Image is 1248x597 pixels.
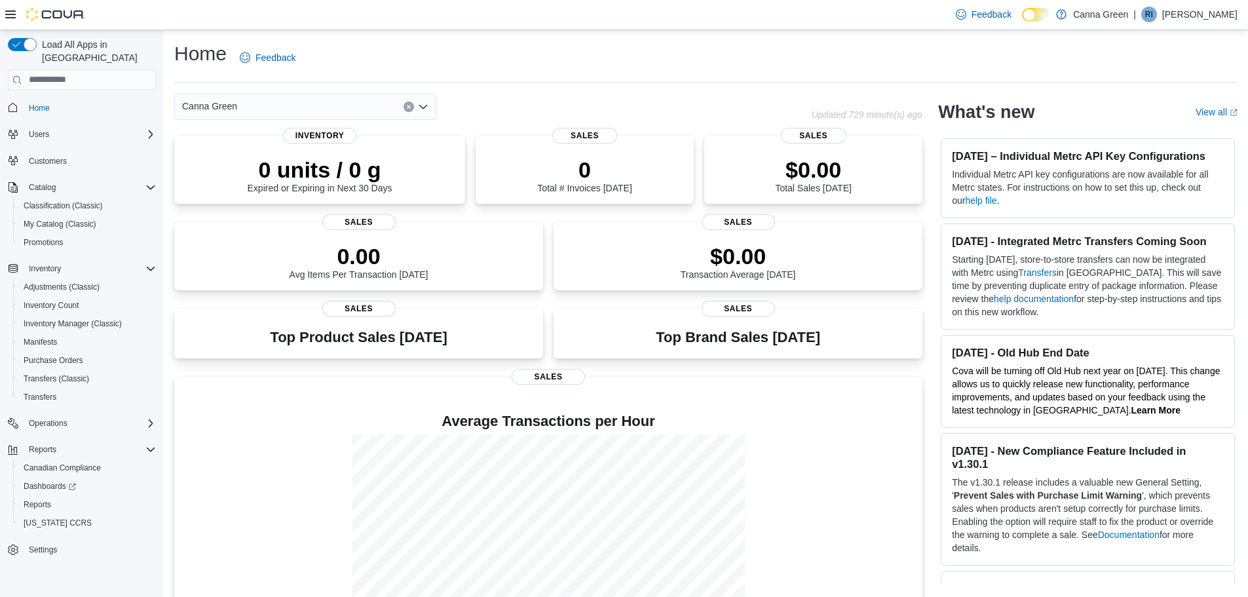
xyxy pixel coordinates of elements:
button: Customers [3,151,161,170]
a: [US_STATE] CCRS [18,515,97,531]
input: Dark Mode [1022,8,1049,22]
span: Inventory [29,263,61,274]
a: Learn More [1131,405,1181,415]
span: Adjustments (Classic) [24,282,100,292]
span: Operations [24,415,156,431]
span: Classification (Classic) [24,201,103,211]
h3: [DATE] - Integrated Metrc Transfers Coming Soon [952,235,1224,248]
a: Documentation [1098,530,1160,540]
span: Dashboards [18,478,156,494]
span: Sales [552,128,618,144]
span: Transfers [24,392,56,402]
span: Purchase Orders [18,353,156,368]
h3: Top Product Sales [DATE] [270,330,447,345]
span: RI [1145,7,1153,22]
span: [US_STATE] CCRS [24,518,92,528]
span: Customers [29,156,67,166]
span: Settings [24,541,156,558]
span: Canadian Compliance [18,460,156,476]
p: 0.00 [290,243,428,269]
h3: [DATE] - Old Hub End Date [952,346,1224,359]
span: Sales [512,369,585,385]
span: Users [24,126,156,142]
a: Customers [24,153,72,169]
span: Users [29,129,49,140]
button: Reports [3,440,161,459]
p: Individual Metrc API key configurations are now available for all Metrc states. For instructions ... [952,168,1224,207]
nav: Complex example [8,93,156,594]
p: 0 units / 0 g [248,157,392,183]
span: Sales [702,214,775,230]
button: Transfers (Classic) [13,370,161,388]
span: Load All Apps in [GEOGRAPHIC_DATA] [37,38,156,64]
a: Manifests [18,334,62,350]
button: Operations [24,415,73,431]
a: View allExternal link [1196,107,1238,117]
a: Adjustments (Classic) [18,279,105,295]
span: Customers [24,153,156,169]
button: Inventory [3,260,161,278]
span: Reports [24,442,156,457]
span: Operations [29,418,67,429]
p: The v1.30.1 release includes a valuable new General Setting, ' ', which prevents sales when produ... [952,476,1224,554]
button: Inventory [24,261,66,277]
span: Sales [702,301,775,317]
div: Avg Items Per Transaction [DATE] [290,243,428,280]
span: Home [24,100,156,116]
span: Inventory Manager (Classic) [24,318,122,329]
span: Transfers [18,389,156,405]
button: Inventory Manager (Classic) [13,315,161,333]
a: Inventory Manager (Classic) [18,316,127,332]
p: [PERSON_NAME] [1162,7,1238,22]
h4: Average Transactions per Hour [185,414,912,429]
p: | [1133,7,1136,22]
button: Settings [3,540,161,559]
span: Transfers (Classic) [18,371,156,387]
button: My Catalog (Classic) [13,215,161,233]
span: Catalog [29,182,56,193]
button: Inventory Count [13,296,161,315]
span: Dashboards [24,481,76,491]
a: Feedback [235,45,301,71]
a: help file [965,195,996,206]
span: Inventory [283,128,356,144]
span: Sales [322,301,396,317]
p: 0 [537,157,632,183]
button: Clear input [404,102,414,112]
p: Updated 729 minute(s) ago [811,109,922,120]
button: Promotions [13,233,161,252]
a: help documentation [994,294,1074,304]
h3: Top Brand Sales [DATE] [656,330,820,345]
a: Promotions [18,235,69,250]
button: [US_STATE] CCRS [13,514,161,532]
a: Settings [24,542,62,558]
button: Reports [24,442,62,457]
button: Purchase Orders [13,351,161,370]
button: Users [3,125,161,144]
span: Reports [24,499,51,510]
span: Classification (Classic) [18,198,156,214]
a: Canadian Compliance [18,460,106,476]
button: Catalog [3,178,161,197]
button: Transfers [13,388,161,406]
button: Home [3,98,161,117]
div: Expired or Expiring in Next 30 Days [248,157,392,193]
a: Dashboards [13,477,161,495]
a: Classification (Classic) [18,198,108,214]
h3: [DATE] – Individual Metrc API Key Configurations [952,149,1224,163]
p: Starting [DATE], store-to-store transfers can now be integrated with Metrc using in [GEOGRAPHIC_D... [952,253,1224,318]
h1: Home [174,41,227,67]
button: Catalog [24,180,61,195]
span: Cova will be turning off Old Hub next year on [DATE]. This change allows us to quickly release ne... [952,366,1220,415]
div: Total Sales [DATE] [775,157,851,193]
a: Transfers [18,389,62,405]
span: Promotions [24,237,64,248]
button: Reports [13,495,161,514]
div: Transaction Average [DATE] [681,243,796,280]
span: Reports [18,497,156,512]
a: Reports [18,497,56,512]
div: Raven Irwin [1141,7,1157,22]
a: Feedback [951,1,1017,28]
